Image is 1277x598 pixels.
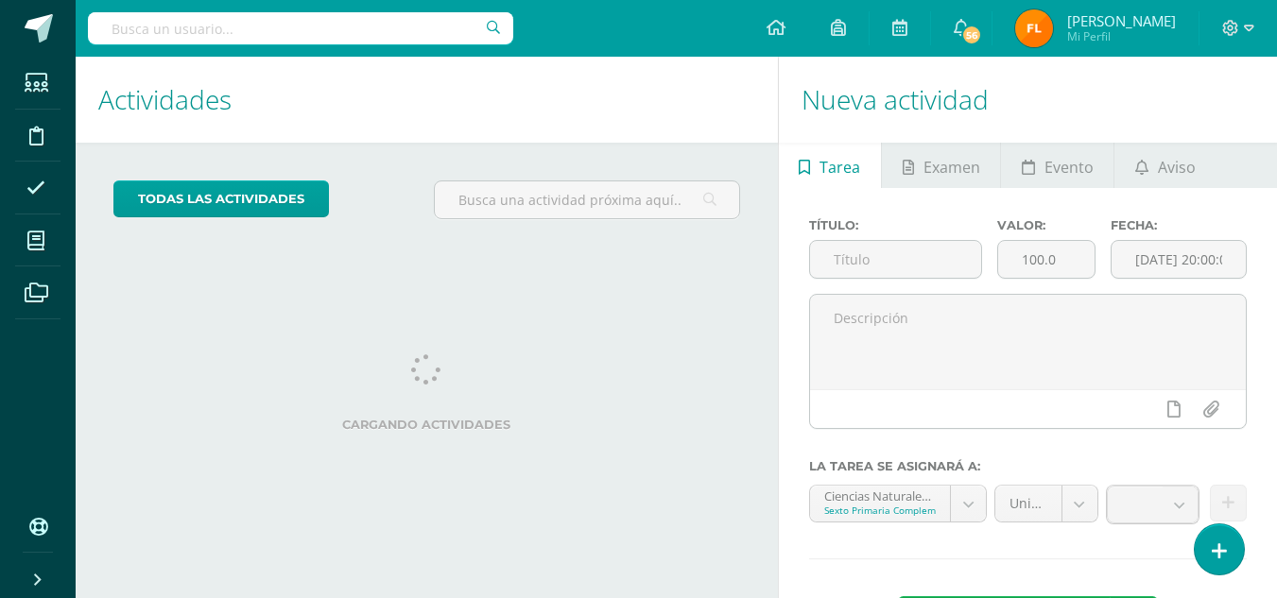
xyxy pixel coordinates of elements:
label: Título: [809,218,983,232]
input: Busca un usuario... [88,12,513,44]
input: Título [810,241,982,278]
h1: Nueva actividad [802,57,1254,143]
label: Fecha: [1111,218,1247,232]
input: Fecha de entrega [1112,241,1246,278]
input: Puntos máximos [998,241,1095,278]
a: Tarea [779,143,881,188]
input: Busca una actividad próxima aquí... [435,181,738,218]
label: Valor: [997,218,1096,232]
a: Ciencias Naturales y Tecnología 'A'Sexto Primaria Complementaria [810,486,986,521]
span: Aviso [1158,145,1196,190]
span: [PERSON_NAME] [1067,11,1176,30]
div: Ciencias Naturales y Tecnología 'A' [824,486,936,504]
div: Sexto Primaria Complementaria [824,504,936,517]
span: Evento [1044,145,1094,190]
a: Aviso [1114,143,1216,188]
span: Mi Perfil [1067,28,1176,44]
a: Examen [882,143,1000,188]
span: Unidad 4 [1010,486,1047,521]
label: La tarea se asignará a: [809,459,1247,473]
span: 56 [961,25,982,45]
span: Examen [923,145,980,190]
h1: Actividades [98,57,755,143]
img: 25f6e6797fd9adb8834a93e250faf539.png [1015,9,1053,47]
a: Evento [1001,143,1113,188]
a: Unidad 4 [995,486,1097,521]
a: todas las Actividades [113,180,329,217]
span: Tarea [820,145,860,190]
label: Cargando actividades [113,418,740,432]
